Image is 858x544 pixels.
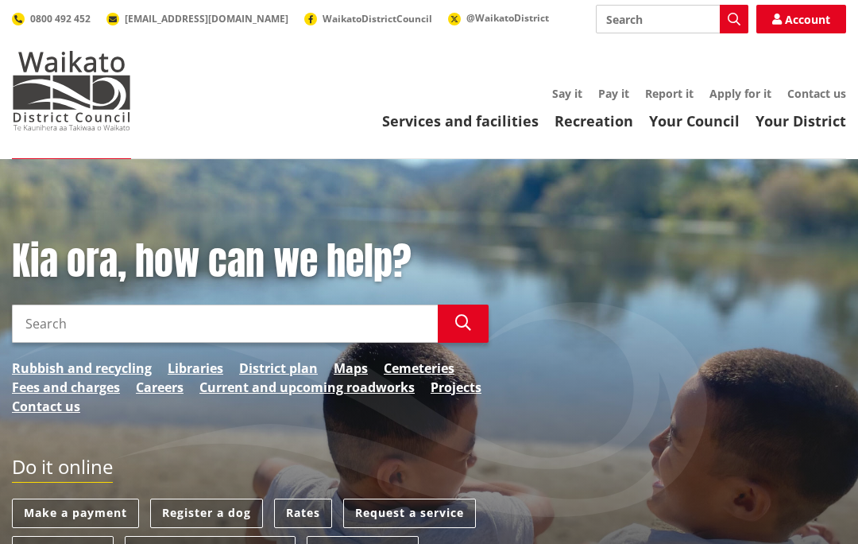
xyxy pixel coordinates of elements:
[30,12,91,25] span: 0800 492 452
[334,359,368,378] a: Maps
[555,111,633,130] a: Recreation
[12,378,120,397] a: Fees and charges
[12,359,152,378] a: Rubbish and recycling
[323,12,432,25] span: WaikatoDistrictCouncil
[304,12,432,25] a: WaikatoDistrictCouncil
[649,111,740,130] a: Your Council
[448,11,549,25] a: @WaikatoDistrict
[12,499,139,528] a: Make a payment
[12,12,91,25] a: 0800 492 452
[598,86,629,101] a: Pay it
[125,12,288,25] span: [EMAIL_ADDRESS][DOMAIN_NAME]
[645,86,694,101] a: Report it
[150,499,263,528] a: Register a dog
[12,51,131,130] img: Waikato District Council - Te Kaunihera aa Takiwaa o Waikato
[274,499,332,528] a: Rates
[12,397,80,416] a: Contact us
[136,378,184,397] a: Careers
[466,11,549,25] span: @WaikatoDistrict
[785,477,842,534] iframe: Messenger Launcher
[787,86,846,101] a: Contact us
[431,378,481,397] a: Projects
[384,359,454,378] a: Cemeteries
[343,499,476,528] a: Request a service
[756,111,846,130] a: Your District
[756,5,846,33] a: Account
[596,5,748,33] input: Search input
[382,111,539,130] a: Services and facilities
[168,359,223,378] a: Libraries
[709,86,771,101] a: Apply for it
[12,239,489,285] h1: Kia ora, how can we help?
[199,378,415,397] a: Current and upcoming roadworks
[12,305,438,343] input: Search input
[12,456,113,484] h2: Do it online
[239,359,318,378] a: District plan
[106,12,288,25] a: [EMAIL_ADDRESS][DOMAIN_NAME]
[552,86,582,101] a: Say it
